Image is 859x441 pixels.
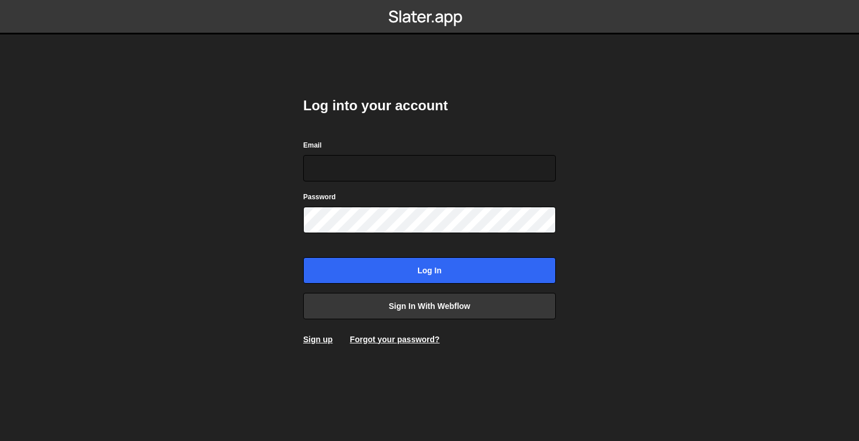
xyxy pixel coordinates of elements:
a: Sign in with Webflow [303,293,556,319]
label: Password [303,191,336,203]
input: Log in [303,257,556,284]
h2: Log into your account [303,96,556,115]
a: Sign up [303,335,332,344]
a: Forgot your password? [350,335,439,344]
label: Email [303,140,322,151]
